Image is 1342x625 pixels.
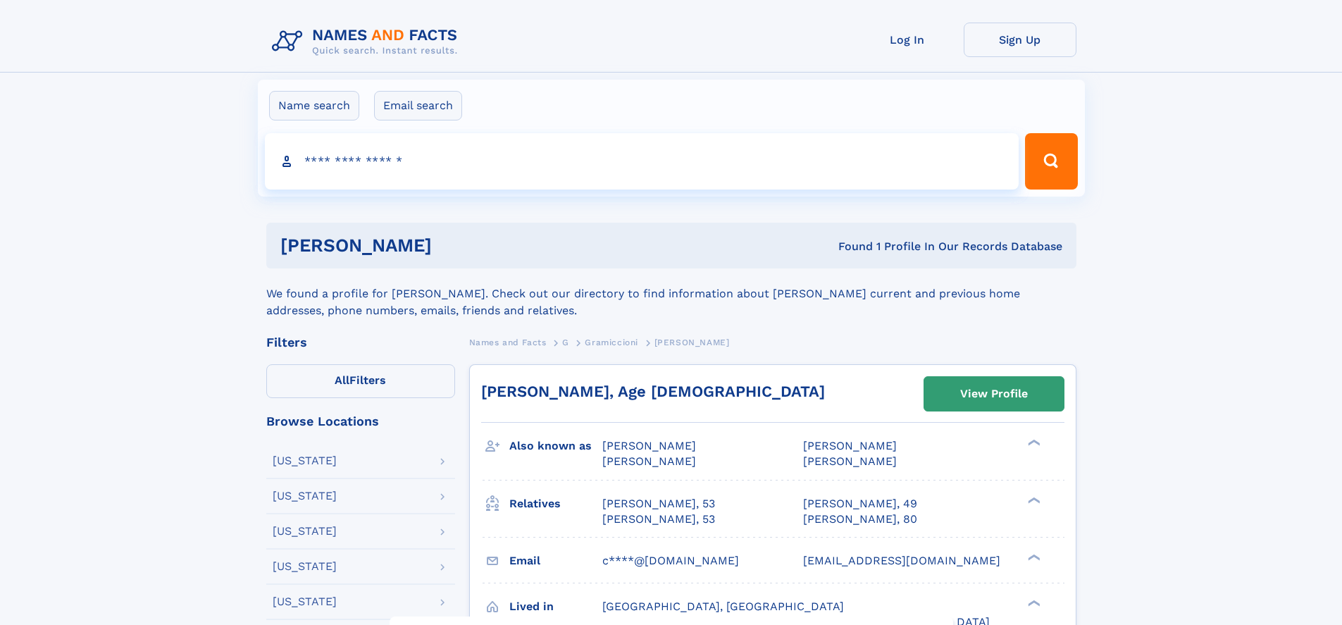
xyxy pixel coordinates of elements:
span: [PERSON_NAME] [602,439,696,452]
div: ❯ [1024,598,1041,607]
img: Logo Names and Facts [266,23,469,61]
div: Found 1 Profile In Our Records Database [635,239,1062,254]
label: Name search [269,91,359,120]
a: Sign Up [964,23,1076,57]
a: Gramiccioni [585,333,638,351]
div: [US_STATE] [273,526,337,537]
h1: [PERSON_NAME] [280,237,635,254]
span: [PERSON_NAME] [803,439,897,452]
div: [US_STATE] [273,561,337,572]
label: Filters [266,364,455,398]
h3: Lived in [509,595,602,619]
div: ❯ [1024,438,1041,447]
h3: Email [509,549,602,573]
div: Filters [266,336,455,349]
span: [PERSON_NAME] [654,338,730,347]
span: [GEOGRAPHIC_DATA], [GEOGRAPHIC_DATA] [602,600,844,613]
div: ❯ [1024,552,1041,562]
div: [US_STATE] [273,490,337,502]
h3: Also known as [509,434,602,458]
a: View Profile [924,377,1064,411]
button: Search Button [1025,133,1077,190]
a: [PERSON_NAME], 53 [602,496,715,512]
span: [PERSON_NAME] [803,454,897,468]
a: [PERSON_NAME], 53 [602,512,715,527]
h3: Relatives [509,492,602,516]
a: [PERSON_NAME], 80 [803,512,917,527]
div: We found a profile for [PERSON_NAME]. Check out our directory to find information about [PERSON_N... [266,268,1076,319]
div: Browse Locations [266,415,455,428]
a: Names and Facts [469,333,547,351]
div: [US_STATE] [273,455,337,466]
div: ❯ [1024,495,1041,505]
input: search input [265,133,1019,190]
span: [PERSON_NAME] [602,454,696,468]
label: Email search [374,91,462,120]
a: G [562,333,569,351]
div: [US_STATE] [273,596,337,607]
a: [PERSON_NAME], 49 [803,496,917,512]
span: All [335,373,349,387]
div: View Profile [960,378,1028,410]
span: Gramiccioni [585,338,638,347]
span: [EMAIL_ADDRESS][DOMAIN_NAME] [803,554,1000,567]
a: [PERSON_NAME], Age [DEMOGRAPHIC_DATA] [481,383,825,400]
a: Log In [851,23,964,57]
span: G [562,338,569,347]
